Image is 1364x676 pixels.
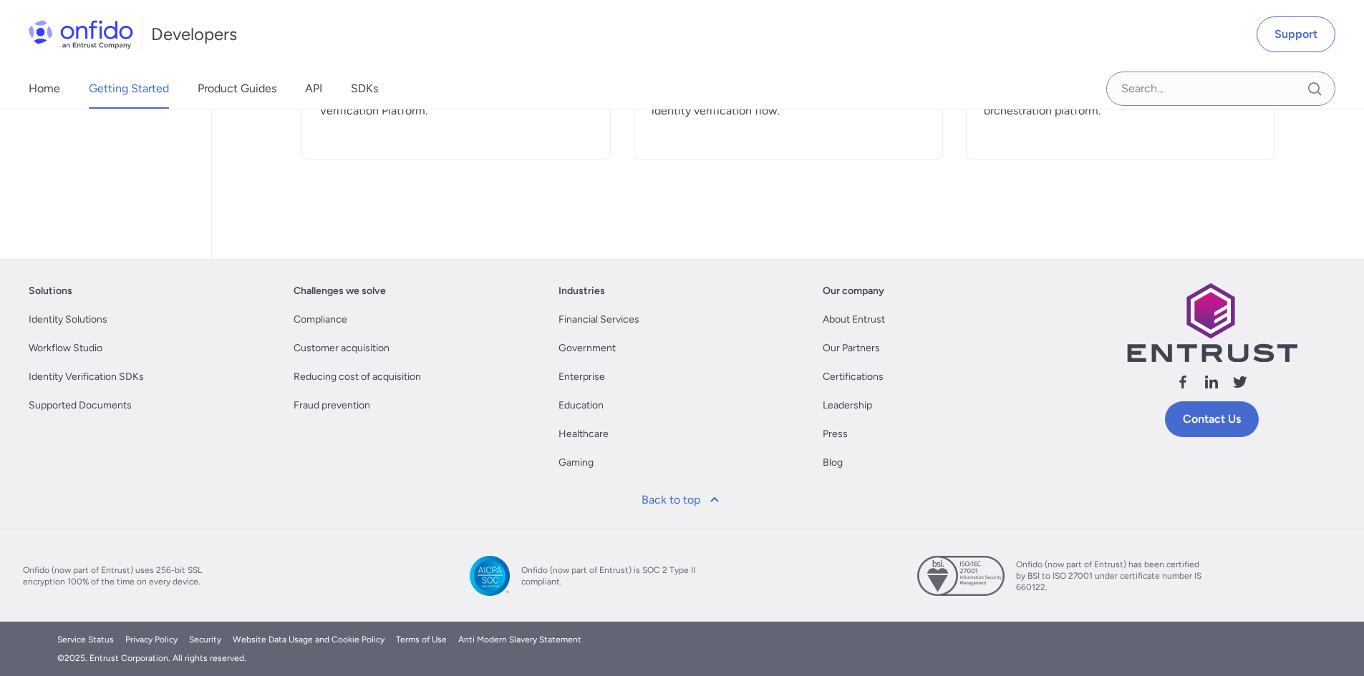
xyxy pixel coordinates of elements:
[1203,373,1220,391] svg: Follow us linkedin
[558,311,639,328] a: Financial Services
[294,311,347,328] a: Compliance
[1016,559,1202,593] span: Onfido (now part of Entrust) has been certified by BSI to ISO 27001 under certificate number IS 6...
[29,20,133,49] img: Onfido Logo
[29,283,72,300] a: Solutions
[29,69,60,109] a: Home
[1126,283,1297,362] img: Entrust logo
[151,23,237,46] h1: Developers
[521,564,707,587] span: Onfido (now part of Entrust) is SOC 2 Type II compliant.
[823,426,848,443] a: Press
[29,368,144,386] a: Identity Verification SDKs
[1174,373,1191,396] a: Follow us facebook
[89,69,169,109] a: Getting Started
[1174,373,1191,391] svg: Follow us facebook
[458,633,581,646] a: Anti Modern Slavery Statement
[558,397,604,414] a: Education
[57,633,114,646] a: Service Status
[633,483,732,517] a: Back to top
[294,368,421,386] a: Reducing cost of acquisition
[823,283,884,300] a: Our company
[198,69,276,109] a: Product Guides
[294,397,370,414] a: Fraud prevention
[558,426,609,443] a: Healthcare
[1165,401,1259,437] a: Contact Us
[823,454,843,471] a: Blog
[823,340,880,357] a: Our Partners
[558,454,594,471] a: Gaming
[305,69,322,109] a: API
[294,283,386,300] a: Challenges we solve
[558,283,605,300] a: Industries
[823,368,884,386] a: Certifications
[396,633,447,646] a: Terms of Use
[29,311,107,328] a: Identity Solutions
[23,564,209,587] span: Onfido (now part of Entrust) uses 256-bit SSL encryption 100% of the time on every device.
[917,556,1005,596] img: ISO 27001 certified
[1257,16,1335,52] a: Support
[558,340,616,357] a: Government
[29,397,132,414] a: Supported Documents
[558,368,605,386] a: Enterprise
[1232,373,1249,391] svg: Follow us X (Twitter)
[125,633,178,646] a: Privacy Policy
[1106,72,1335,106] input: Onfido search input field
[470,556,510,596] img: SOC 2 Type II compliant
[823,311,885,328] a: About Entrust
[351,69,378,109] a: SDKs
[823,397,872,414] a: Leadership
[189,633,221,646] a: Security
[1232,373,1249,396] a: Follow us X (Twitter)
[1203,373,1220,396] a: Follow us linkedin
[233,633,384,646] a: Website Data Usage and Cookie Policy
[29,340,102,357] a: Workflow Studio
[57,652,1307,665] div: © 2025 . Entrust Corporation. All rights reserved.
[294,340,390,357] a: Customer acquisition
